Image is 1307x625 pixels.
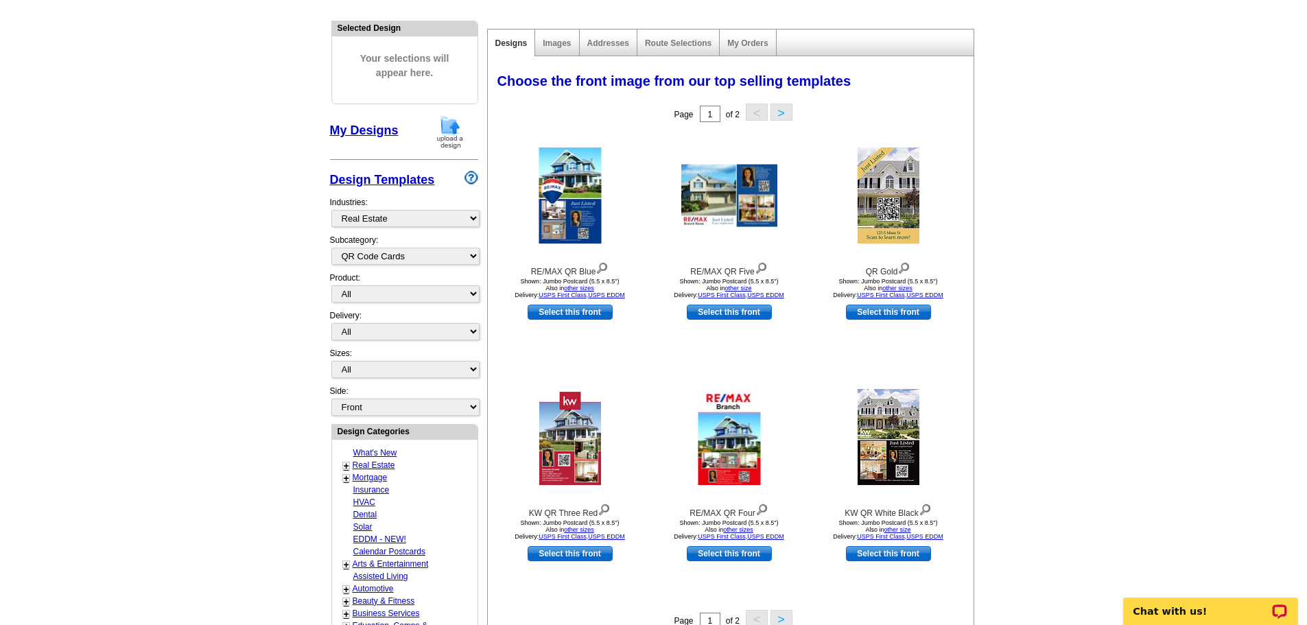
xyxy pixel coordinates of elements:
div: Shown: Jumbo Postcard (5.5 x 8.5") Delivery: , [654,519,805,540]
button: < [746,104,768,121]
img: KW QR Three Red [539,389,601,485]
a: USPS First Class [698,533,746,540]
a: EDDM - NEW! [353,534,406,544]
a: + [344,609,349,620]
img: view design details [755,501,768,516]
a: USPS First Class [698,292,746,298]
button: > [770,104,792,121]
div: Shown: Jumbo Postcard (5.5 x 8.5") Delivery: , [495,278,646,298]
a: Calendar Postcards [353,547,425,556]
a: USPS EDDM [906,292,943,298]
a: USPS First Class [539,533,587,540]
iframe: LiveChat chat widget [1114,582,1307,625]
div: RE/MAX QR Five [654,259,805,278]
a: Addresses [587,38,629,48]
span: Also in [706,285,751,292]
div: RE/MAX QR Blue [495,259,646,278]
a: Mortgage [353,473,388,482]
span: Also in [705,526,753,533]
img: RE/MAX QR Five [681,165,777,227]
div: Side: [330,385,478,417]
a: use this design [687,546,772,561]
a: Dental [353,510,377,519]
span: Choose the front image from our top selling templates [497,73,851,89]
a: use this design [687,305,772,320]
a: use this design [846,305,931,320]
a: Designs [495,38,528,48]
a: USPS First Class [857,533,905,540]
a: Beauty & Fitness [353,596,415,606]
span: Also in [864,285,912,292]
a: Insurance [353,485,390,495]
img: upload-design [432,115,468,150]
a: USPS EDDM [588,292,625,298]
img: view design details [897,259,910,274]
span: Also in [545,526,594,533]
a: HVAC [353,497,375,507]
a: Automotive [353,584,394,593]
span: Also in [865,526,910,533]
img: view design details [596,259,609,274]
img: view design details [598,501,611,516]
a: + [344,596,349,607]
div: Sizes: [330,347,478,385]
a: USPS EDDM [588,533,625,540]
a: other sizes [882,285,912,292]
img: RE/MAX QR Four [698,389,760,485]
a: USPS EDDM [747,292,784,298]
span: of 2 [726,110,740,119]
a: + [344,473,349,484]
div: Design Categories [332,425,478,438]
a: My Orders [727,38,768,48]
a: other size [725,285,751,292]
a: My Designs [330,123,399,137]
a: + [344,559,349,570]
a: What's New [353,448,397,458]
a: USPS First Class [857,292,905,298]
a: Arts & Entertainment [353,559,429,569]
a: use this design [528,546,613,561]
div: KW QR Three Red [495,501,646,519]
a: other size [884,526,910,533]
img: QR Gold [858,148,919,244]
div: KW QR White Black [813,501,964,519]
a: Real Estate [353,460,395,470]
div: Shown: Jumbo Postcard (5.5 x 8.5") Delivery: , [813,278,964,298]
a: other sizes [564,285,594,292]
a: + [344,584,349,595]
a: USPS EDDM [747,533,784,540]
a: other sizes [723,526,753,533]
a: use this design [528,305,613,320]
a: other sizes [564,526,594,533]
a: Business Services [353,609,420,618]
a: + [344,460,349,471]
div: RE/MAX QR Four [654,501,805,519]
img: design-wizard-help-icon.png [464,171,478,185]
div: Subcategory: [330,234,478,272]
a: use this design [846,546,931,561]
div: Shown: Jumbo Postcard (5.5 x 8.5") Delivery: , [813,519,964,540]
a: Solar [353,522,373,532]
a: Design Templates [330,173,435,187]
a: Images [543,38,571,48]
span: Page [674,110,693,119]
img: KW QR White Black [858,389,919,485]
a: USPS First Class [539,292,587,298]
a: Route Selections [645,38,711,48]
div: Delivery: [330,309,478,347]
div: Selected Design [332,21,478,34]
div: Shown: Jumbo Postcard (5.5 x 8.5") Delivery: , [654,278,805,298]
span: Your selections will appear here. [342,38,467,94]
img: view design details [755,259,768,274]
img: view design details [919,501,932,516]
span: Also in [545,285,594,292]
a: USPS EDDM [906,533,943,540]
div: QR Gold [813,259,964,278]
div: Shown: Jumbo Postcard (5.5 x 8.5") Delivery: , [495,519,646,540]
div: Product: [330,272,478,309]
img: RE/MAX QR Blue [539,148,601,244]
a: Assisted Living [353,571,408,581]
div: Industries: [330,189,478,234]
